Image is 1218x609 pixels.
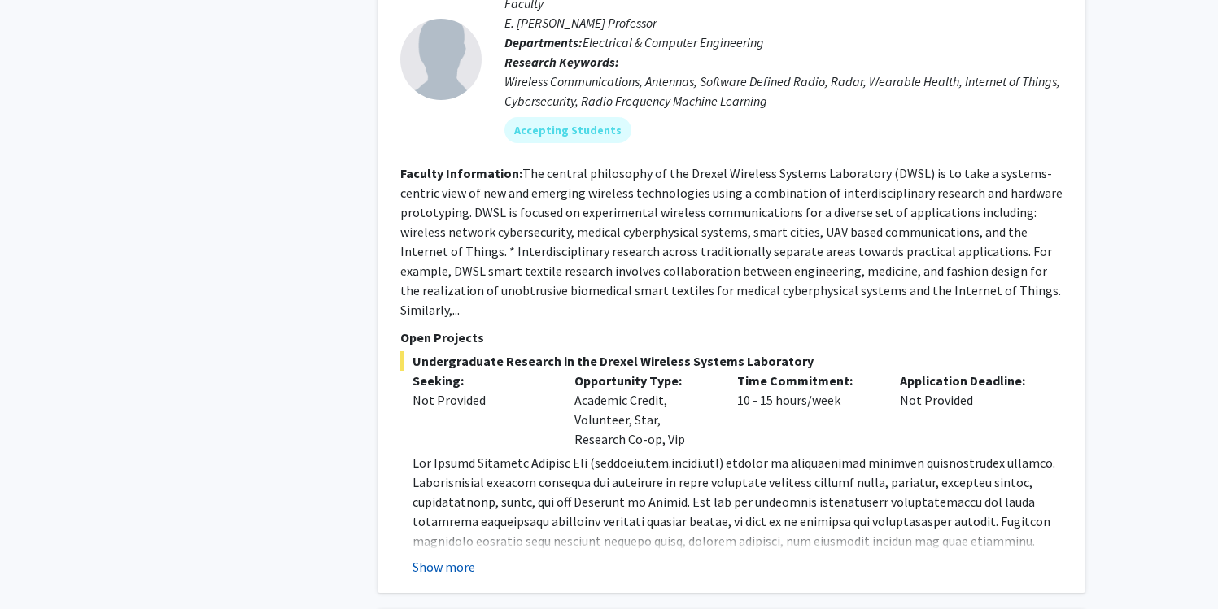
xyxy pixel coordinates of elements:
[400,328,1063,347] p: Open Projects
[504,34,583,50] b: Departments:
[413,557,475,576] button: Show more
[12,536,69,597] iframe: Chat
[900,371,1038,390] p: Application Deadline:
[413,390,551,410] div: Not Provided
[504,117,631,143] mat-chip: Accepting Students
[504,54,619,70] b: Research Keywords:
[400,165,1063,318] fg-read-more: The central philosophy of the Drexel Wireless Systems Laboratory (DWSL) is to take a systems-cent...
[504,13,1063,33] p: E. [PERSON_NAME] Professor
[574,371,713,390] p: Opportunity Type:
[400,351,1063,371] span: Undergraduate Research in the Drexel Wireless Systems Laboratory
[562,371,725,449] div: Academic Credit, Volunteer, Star, Research Co-op, Vip
[888,371,1050,449] div: Not Provided
[737,371,875,390] p: Time Commitment:
[413,371,551,390] p: Seeking:
[504,72,1063,111] div: Wireless Communications, Antennas, Software Defined Radio, Radar, Wearable Health, Internet of Th...
[400,165,522,181] b: Faculty Information:
[725,371,888,449] div: 10 - 15 hours/week
[583,34,764,50] span: Electrical & Computer Engineering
